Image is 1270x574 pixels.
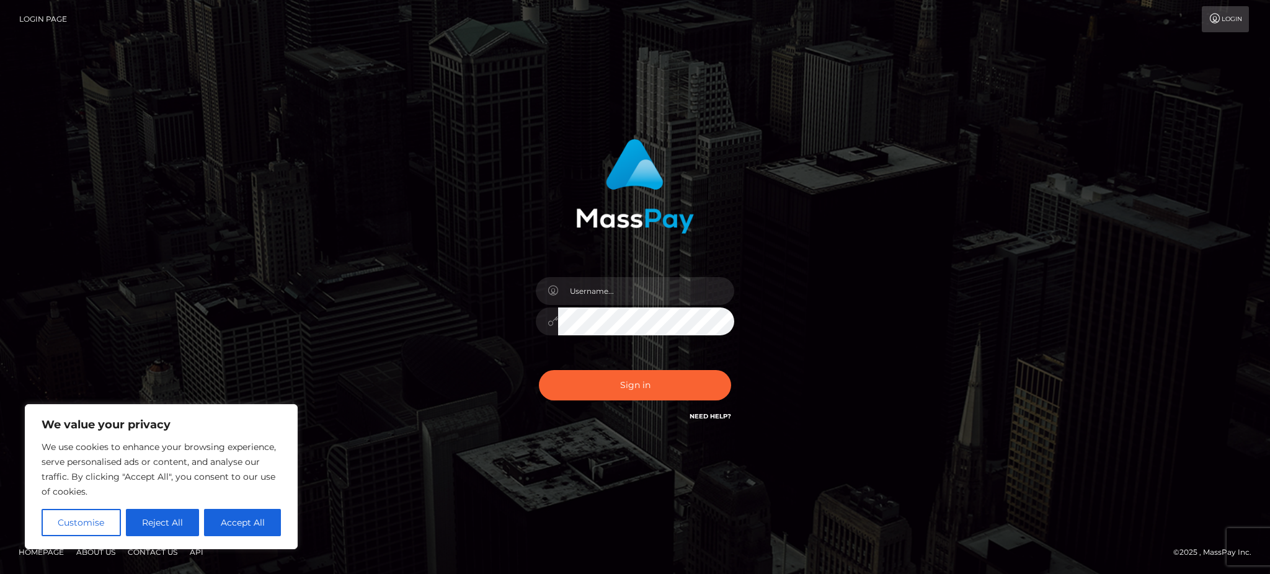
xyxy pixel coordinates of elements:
[185,542,208,562] a: API
[42,439,281,499] p: We use cookies to enhance your browsing experience, serve personalised ads or content, and analys...
[42,509,121,536] button: Customise
[690,412,731,420] a: Need Help?
[14,542,69,562] a: Homepage
[123,542,182,562] a: Contact Us
[539,370,731,400] button: Sign in
[25,404,298,549] div: We value your privacy
[558,277,734,305] input: Username...
[126,509,200,536] button: Reject All
[576,139,694,234] img: MassPay Login
[19,6,67,32] a: Login Page
[71,542,120,562] a: About Us
[204,509,281,536] button: Accept All
[1173,545,1261,559] div: © 2025 , MassPay Inc.
[42,417,281,432] p: We value your privacy
[1202,6,1249,32] a: Login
